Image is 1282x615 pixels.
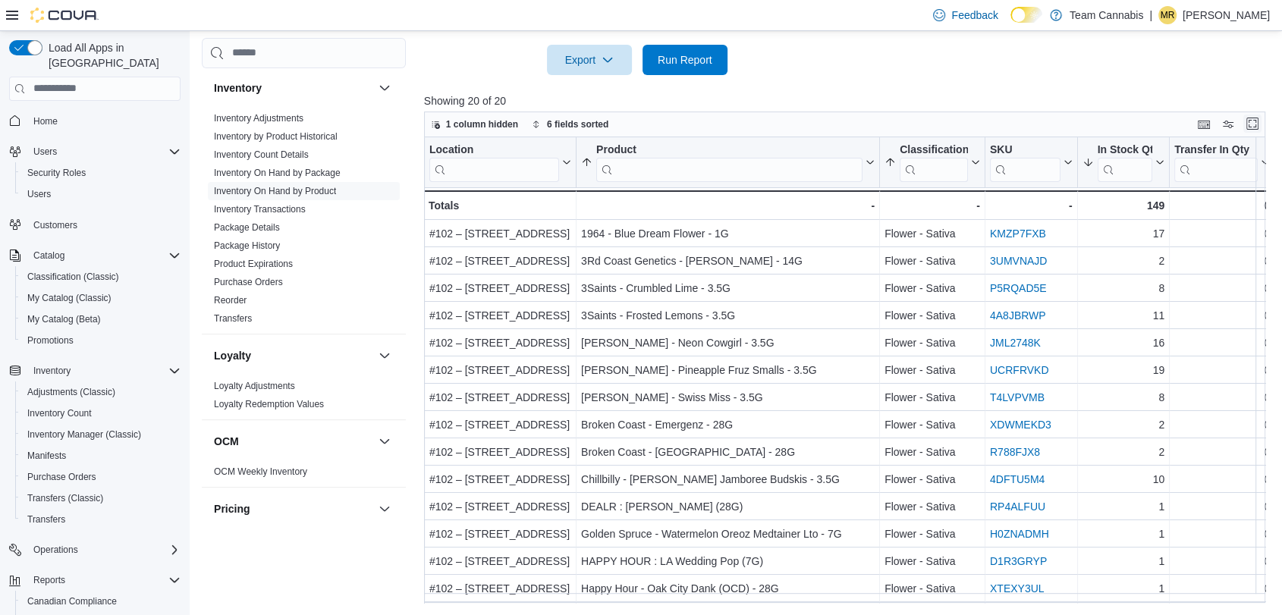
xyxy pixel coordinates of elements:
a: Inventory On Hand by Product [214,186,336,196]
span: Purchase Orders [27,471,96,483]
button: OCM [375,432,394,450]
div: Transfer In Qty [1174,143,1258,157]
a: Reorder [214,295,247,306]
span: Inventory Adjustments [214,112,303,124]
div: 2 [1082,252,1164,270]
a: Purchase Orders [214,277,283,287]
div: Location [429,143,559,181]
button: Promotions [15,330,187,351]
div: Flower - Sativa [885,497,980,516]
span: Inventory Manager (Classic) [21,425,181,444]
a: Inventory Count [21,404,98,422]
div: Flower - Sativa [885,579,980,598]
span: Product Expirations [214,258,293,270]
button: Users [27,143,63,161]
div: - [990,196,1073,215]
div: Flower - Sativa [885,416,980,434]
span: Catalog [33,249,64,262]
button: 6 fields sorted [526,115,614,133]
span: Inventory [33,365,71,377]
span: Dark Mode [1010,23,1011,24]
a: T4LVPVMB [990,391,1045,403]
button: Reports [27,571,71,589]
span: Reorder [214,294,247,306]
div: #102 – [STREET_ADDRESS] [429,334,571,352]
span: Inventory Manager (Classic) [27,428,141,441]
div: Flower - Sativa [885,525,980,543]
div: Product [596,143,863,181]
a: Loyalty Adjustments [214,381,295,391]
div: 2 [1082,443,1164,461]
button: Adjustments (Classic) [15,381,187,403]
span: Manifests [21,447,181,465]
p: | [1149,6,1152,24]
div: OCM [202,463,406,487]
button: Security Roles [15,162,187,184]
span: Export [556,45,623,75]
button: Transfers [15,509,187,530]
a: Inventory Count Details [214,149,309,160]
span: Package Details [214,221,280,234]
span: Classification (Classic) [21,268,181,286]
div: 17 [1082,224,1164,243]
span: Inventory Transactions [214,203,306,215]
div: 149 [1082,196,1164,215]
div: Flower - Sativa [885,224,980,243]
span: Load All Apps in [GEOGRAPHIC_DATA] [42,40,181,71]
button: In Stock Qty [1082,143,1164,181]
button: Product [581,143,875,181]
a: Inventory Adjustments [214,113,303,124]
span: Purchase Orders [214,276,283,288]
div: Inventory [202,109,406,334]
div: #102 – [STREET_ADDRESS] [429,497,571,516]
a: R788FJX8 [990,446,1040,458]
div: 0 [1174,579,1270,598]
p: Showing 20 of 20 [424,93,1274,108]
a: Adjustments (Classic) [21,383,121,401]
div: 1 [1082,525,1164,543]
div: 0 [1174,525,1270,543]
a: Customers [27,216,83,234]
button: Home [3,110,187,132]
a: P5RQAD5E [990,282,1047,294]
span: OCM Weekly Inventory [214,466,307,478]
a: Manifests [21,447,72,465]
span: My Catalog (Beta) [21,310,181,328]
h3: Inventory [214,80,262,96]
div: In Stock Qty [1097,143,1152,157]
span: Canadian Compliance [21,592,181,610]
p: Team Cannabis [1070,6,1143,24]
div: 0 [1174,470,1270,488]
div: Michelle Rochon [1158,6,1177,24]
button: Keyboard shortcuts [1195,115,1213,133]
div: Totals [429,196,571,215]
a: Transfers [21,510,71,529]
span: Manifests [27,450,66,462]
span: Transfers [21,510,181,529]
div: Location [429,143,559,157]
a: Classification (Classic) [21,268,125,286]
span: Classification (Classic) [27,271,119,283]
span: Loyalty Adjustments [214,380,295,392]
span: Home [27,111,181,130]
div: 3Rd Coast Genetics - [PERSON_NAME] - 14G [581,252,875,270]
a: OCM Weekly Inventory [214,466,307,477]
div: 1964 - Blue Dream Flower - 1G [581,224,875,243]
div: 3Saints - Frosted Lemons - 3.5G [581,306,875,325]
button: Inventory [375,79,394,97]
div: #102 – [STREET_ADDRESS] [429,361,571,379]
div: DEALR : [PERSON_NAME] (28G) [581,497,875,516]
div: Classification [900,143,968,157]
div: Flower - Sativa [885,388,980,406]
span: Loyalty Redemption Values [214,398,324,410]
button: Export [547,45,632,75]
a: Inventory Transactions [214,204,306,215]
div: Classification [900,143,968,181]
div: #102 – [STREET_ADDRESS] [429,306,571,325]
a: XTEXY3UL [990,582,1045,595]
div: 0 [1174,306,1270,325]
div: HAPPY HOUR : LA Wedding Pop (7G) [581,552,875,570]
button: Enter fullscreen [1243,115,1262,133]
span: Transfers [214,312,252,325]
a: Loyalty Redemption Values [214,399,324,409]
